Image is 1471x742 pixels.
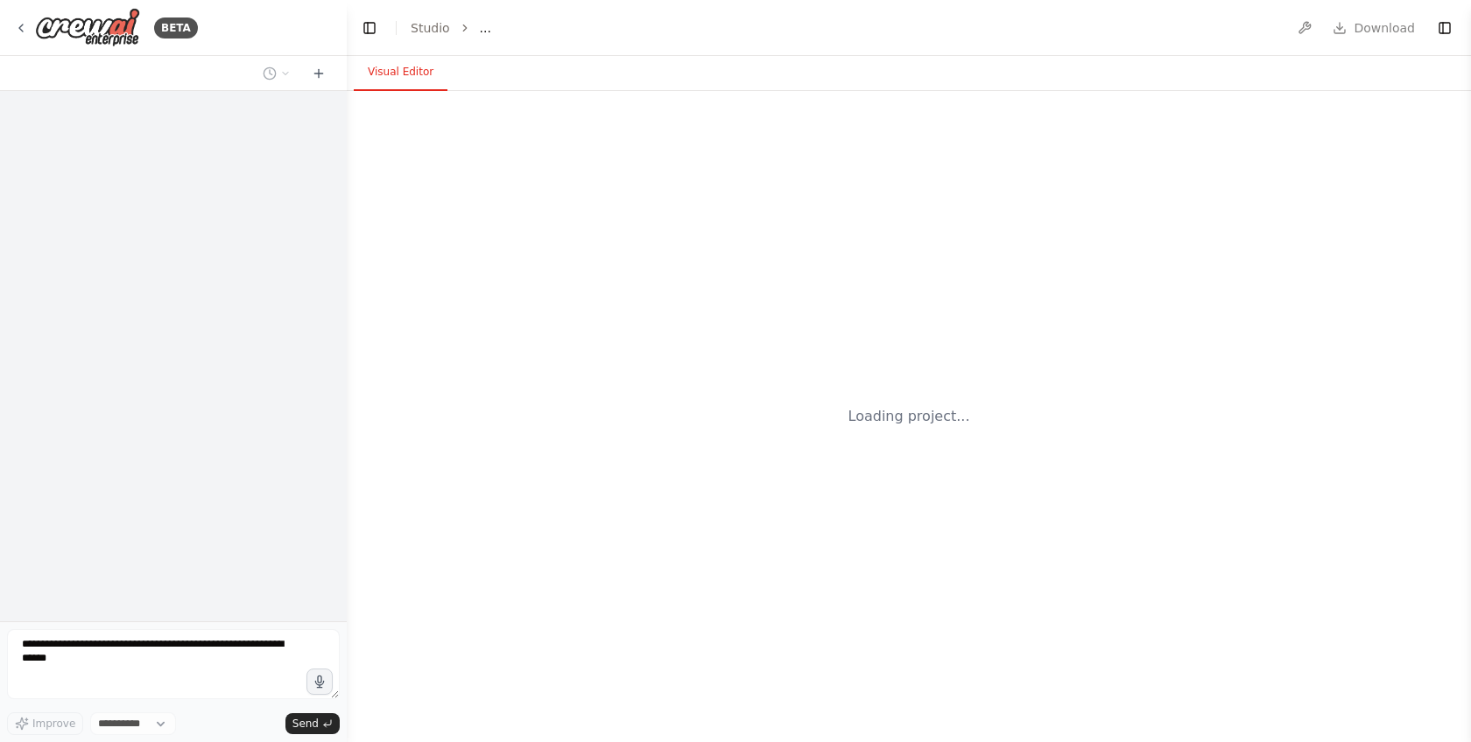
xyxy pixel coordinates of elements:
nav: breadcrumb [411,19,491,37]
button: Show right sidebar [1432,16,1457,40]
button: Send [285,713,340,734]
button: Hide left sidebar [357,16,382,40]
button: Visual Editor [354,54,447,91]
button: Start a new chat [305,63,333,84]
button: Click to speak your automation idea [306,668,333,695]
span: Improve [32,717,75,731]
button: Improve [7,712,83,735]
div: Loading project... [848,406,970,427]
div: BETA [154,17,198,38]
img: Logo [35,8,140,47]
a: Studio [411,21,450,35]
span: Send [292,717,319,731]
span: ... [480,19,491,37]
button: Switch to previous chat [256,63,298,84]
